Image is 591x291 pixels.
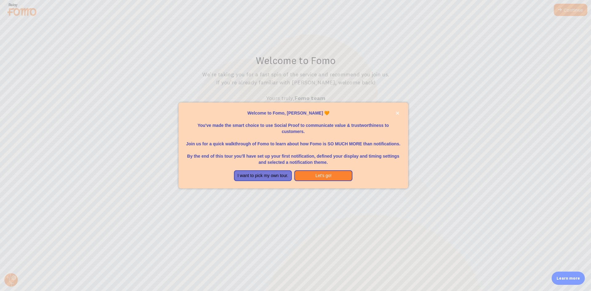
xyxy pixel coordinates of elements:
[294,170,352,181] button: Let's go!
[234,170,292,181] button: I want to pick my own tour.
[186,135,401,147] p: Join us for a quick walkthrough of Fomo to learn about how Fomo is SO MUCH MORE than notifications.
[186,110,401,116] p: Welcome to Fomo, [PERSON_NAME] 🧡
[557,275,580,281] p: Learn more
[394,110,401,116] button: close,
[186,116,401,135] p: You've made the smart choice to use Social Proof to communicate value & trustworthiness to custom...
[179,103,408,189] div: Welcome to Fomo, Caroline Ladzinski 🧡You&amp;#39;ve made the smart choice to use Social Proof to ...
[186,147,401,165] p: By the end of this tour you'll have set up your first notification, defined your display and timi...
[552,272,585,285] div: Learn more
